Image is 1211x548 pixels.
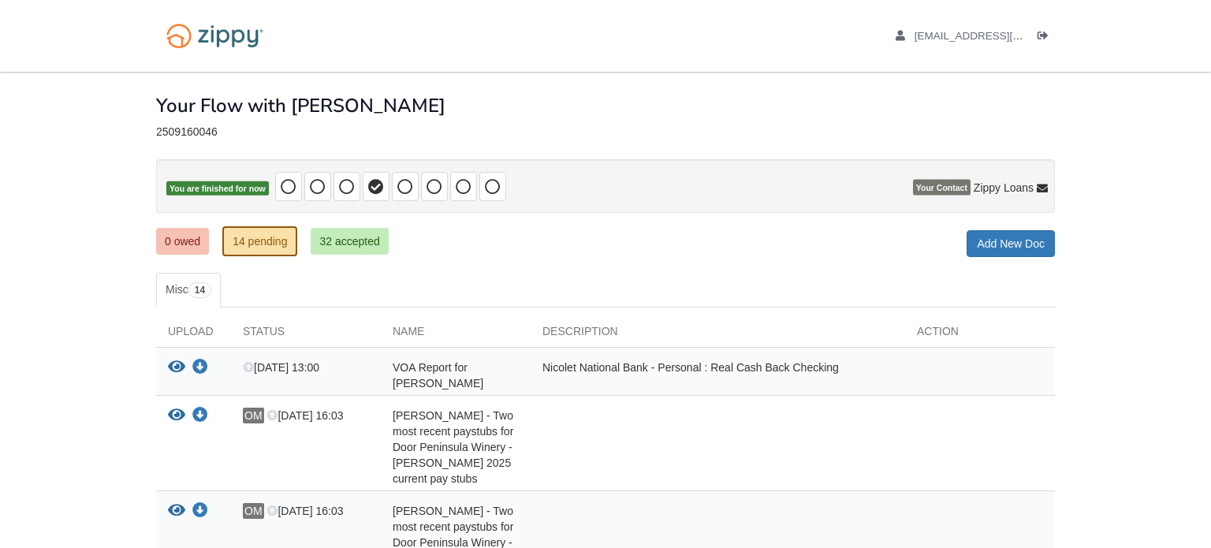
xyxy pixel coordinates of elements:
a: 14 pending [222,226,297,256]
span: 14 [188,282,211,298]
button: View VOA Report for Bailey Kallin [168,360,185,376]
div: Description [531,323,905,347]
a: Download Bailey Kallin - Two most recent paystubs for Door Peninsula Winery - Bailey's 2025 curre... [192,410,208,423]
button: View Bailey Kallin - Two most recent paystubs for Door Peninsula Winery - Bailey's 2025 current p... [168,408,185,424]
span: [DATE] 16:03 [266,505,343,517]
span: [DATE] 13:00 [243,361,319,374]
a: Add New Doc [967,230,1055,257]
a: 0 owed [156,228,209,255]
h1: Your Flow with [PERSON_NAME] [156,95,445,116]
a: 32 accepted [311,228,388,255]
div: Name [381,323,531,347]
img: Logo [156,16,274,56]
a: Log out [1038,30,1055,46]
a: edit profile [896,30,1095,46]
span: [PERSON_NAME] - Two most recent paystubs for Door Peninsula Winery - [PERSON_NAME] 2025 current p... [393,409,513,485]
span: Your Contact [913,180,971,196]
div: Upload [156,323,231,347]
div: Action [905,323,1055,347]
a: Download VOA Report for Bailey Kallin [192,362,208,375]
div: Nicolet National Bank - Personal : Real Cash Back Checking [531,360,905,391]
a: Misc [156,273,221,308]
span: [DATE] 16:03 [266,409,343,422]
div: Status [231,323,381,347]
span: You are finished for now [166,181,269,196]
span: OM [243,503,264,519]
div: 2509160046 [156,125,1055,139]
span: Zippy Loans [974,180,1034,196]
span: VOA Report for [PERSON_NAME] [393,361,483,390]
span: OM [243,408,264,423]
a: Download Bailey Kallin - Two most recent paystubs for Door Peninsula Winery - Bailey's Current 20... [192,505,208,518]
span: omickelson10@gmail.com [915,30,1095,42]
button: View Bailey Kallin - Two most recent paystubs for Door Peninsula Winery - Bailey's Current 2025 p... [168,503,185,520]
